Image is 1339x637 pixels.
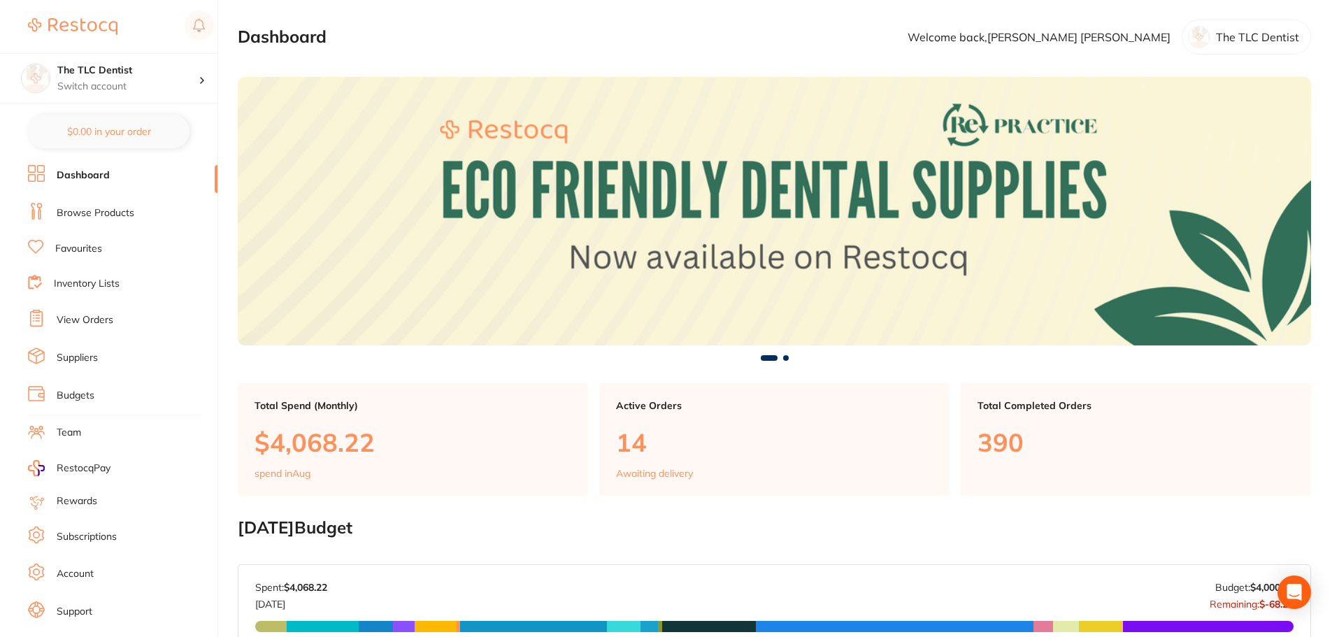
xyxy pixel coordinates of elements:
[978,428,1294,457] p: 390
[255,593,327,610] p: [DATE]
[978,400,1294,411] p: Total Completed Orders
[57,426,81,440] a: Team
[1215,582,1294,593] p: Budget:
[57,461,110,475] span: RestocqPay
[57,80,199,94] p: Switch account
[57,494,97,508] a: Rewards
[57,567,94,581] a: Account
[57,313,113,327] a: View Orders
[28,18,117,35] img: Restocq Logo
[238,77,1311,345] img: Dashboard
[57,169,110,182] a: Dashboard
[284,581,327,594] strong: $4,068.22
[55,242,102,256] a: Favourites
[1210,593,1294,610] p: Remaining:
[28,460,45,476] img: RestocqPay
[616,468,693,479] p: Awaiting delivery
[57,351,98,365] a: Suppliers
[961,383,1311,496] a: Total Completed Orders390
[54,277,120,291] a: Inventory Lists
[908,31,1170,43] p: Welcome back, [PERSON_NAME] [PERSON_NAME]
[28,115,189,148] button: $0.00 in your order
[1277,575,1311,609] div: Open Intercom Messenger
[238,383,588,496] a: Total Spend (Monthly)$4,068.22spend inAug
[1216,31,1299,43] p: The TLC Dentist
[599,383,950,496] a: Active Orders14Awaiting delivery
[1250,581,1294,594] strong: $4,000.00
[255,428,571,457] p: $4,068.22
[28,10,117,43] a: Restocq Logo
[255,582,327,593] p: Spent:
[57,389,94,403] a: Budgets
[57,605,92,619] a: Support
[57,206,134,220] a: Browse Products
[1259,598,1294,610] strong: $-68.22
[255,400,571,411] p: Total Spend (Monthly)
[28,460,110,476] a: RestocqPay
[616,428,933,457] p: 14
[238,27,327,47] h2: Dashboard
[238,518,1311,538] h2: [DATE] Budget
[57,530,117,544] a: Subscriptions
[22,64,50,92] img: The TLC Dentist
[616,400,933,411] p: Active Orders
[255,468,310,479] p: spend in Aug
[57,64,199,78] h4: The TLC Dentist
